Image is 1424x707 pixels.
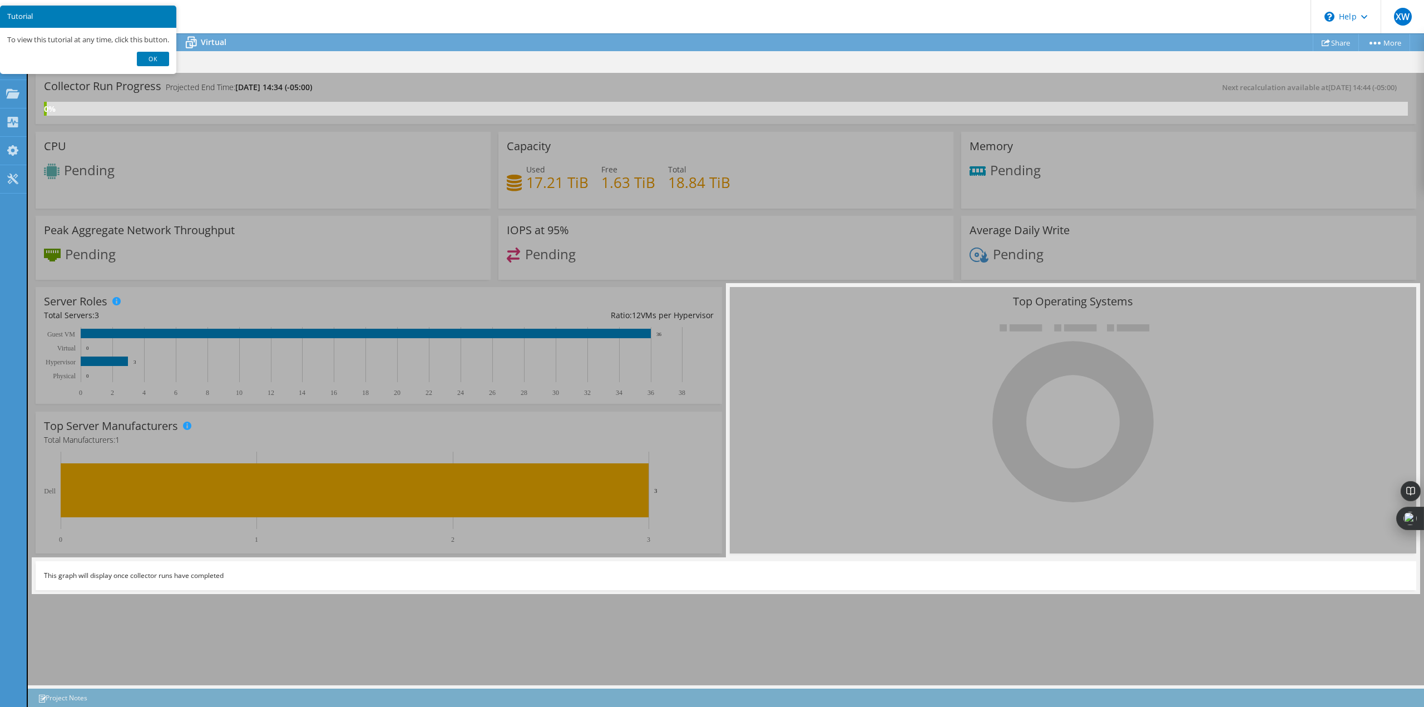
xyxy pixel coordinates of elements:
div: This graph will display once collector runs have completed [36,561,1416,590]
div: 0% [44,103,47,115]
span: XW [1394,8,1412,26]
a: Ok [137,52,169,66]
h3: Tutorial [7,13,169,20]
a: Project Notes [30,691,95,705]
svg: \n [1324,12,1334,22]
a: More [1358,34,1410,51]
p: To view this tutorial at any time, click this button. [7,35,169,45]
a: Share [1313,34,1359,51]
span: Virtual [201,37,226,47]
